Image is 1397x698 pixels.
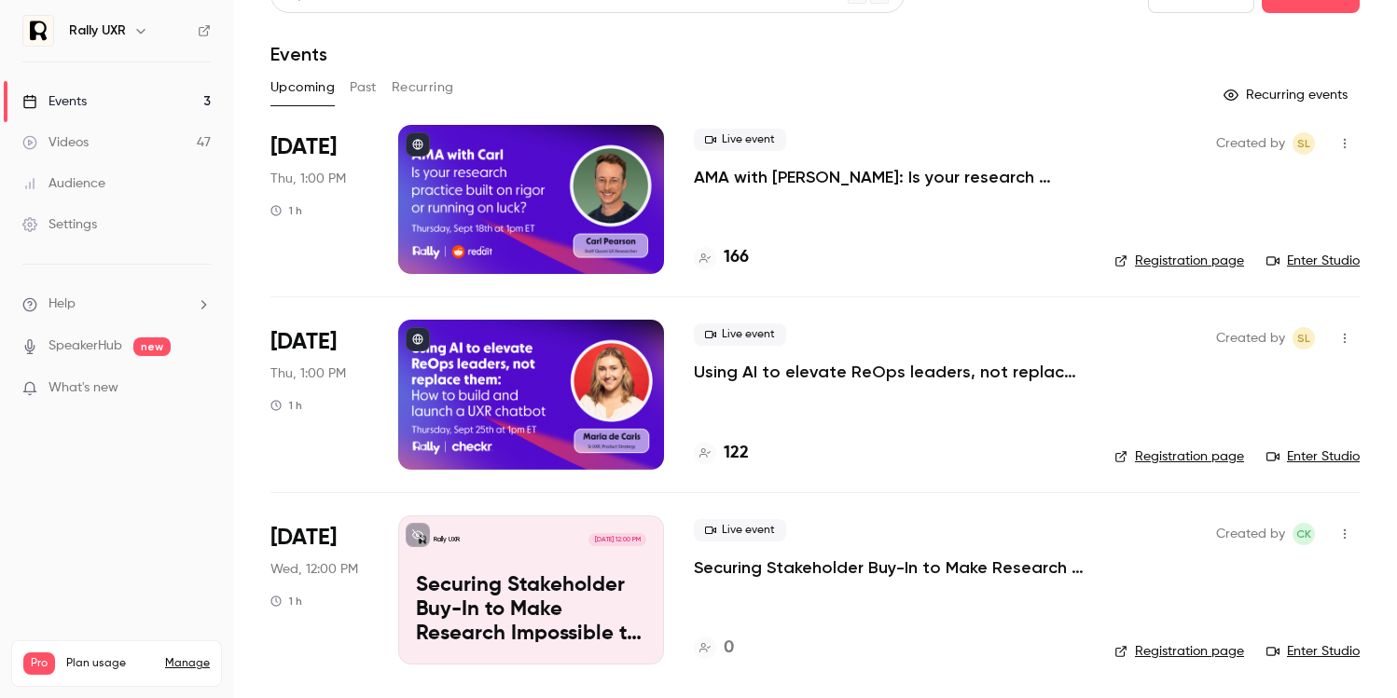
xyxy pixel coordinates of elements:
[22,133,89,152] div: Videos
[270,320,368,469] div: Sep 25 Thu, 1:00 PM (America/Toronto)
[23,16,53,46] img: Rally UXR
[22,215,97,234] div: Settings
[350,73,377,103] button: Past
[270,203,302,218] div: 1 h
[270,398,302,413] div: 1 h
[1114,642,1244,661] a: Registration page
[270,43,327,65] h1: Events
[1216,523,1285,545] span: Created by
[270,364,346,383] span: Thu, 1:00 PM
[48,294,76,314] span: Help
[22,92,87,111] div: Events
[392,73,454,103] button: Recurring
[694,323,786,346] span: Live event
[23,652,55,675] span: Pro
[1114,252,1244,270] a: Registration page
[48,378,118,398] span: What's new
[270,170,346,188] span: Thu, 1:00 PM
[694,519,786,541] span: Live event
[1216,327,1285,349] span: Created by
[1266,252,1360,270] a: Enter Studio
[1266,642,1360,661] a: Enter Studio
[694,245,749,270] a: 166
[398,515,664,664] a: Securing Stakeholder Buy-In to Make Research Impossible to IgnoreRally UXR[DATE] 12:00 PMSecuring...
[270,132,337,162] span: [DATE]
[22,294,211,314] li: help-dropdown-opener
[270,327,337,357] span: [DATE]
[588,533,645,546] span: [DATE] 12:00 PM
[1293,327,1315,349] span: Sydney Lawson
[133,337,171,356] span: new
[22,174,105,193] div: Audience
[694,361,1085,383] a: Using AI to elevate ReOps leaders, not replace them: How to build and launch a UXR chatbot
[434,535,460,544] p: Rally UXR
[270,125,368,274] div: Sep 18 Thu, 1:00 PM (America/Toronto)
[1266,447,1360,466] a: Enter Studio
[1293,132,1315,155] span: Sydney Lawson
[1215,80,1360,110] button: Recurring events
[1297,132,1310,155] span: SL
[48,336,122,356] a: SpeakerHub
[1296,523,1311,545] span: CK
[270,594,302,609] div: 1 h
[270,515,368,664] div: Oct 8 Wed, 12:00 PM (America/New York)
[66,656,154,671] span: Plan usage
[270,560,358,579] span: Wed, 12:00 PM
[69,21,126,40] h6: Rally UXR
[165,656,210,671] a: Manage
[1293,523,1315,545] span: Caroline Kearney
[270,73,335,103] button: Upcoming
[1297,327,1310,349] span: SL
[416,574,646,646] p: Securing Stakeholder Buy-In to Make Research Impossible to Ignore
[694,166,1085,188] a: AMA with [PERSON_NAME]: Is your research practice built on rigor or running on luck?
[694,129,786,151] span: Live event
[1216,132,1285,155] span: Created by
[694,556,1085,579] a: Securing Stakeholder Buy-In to Make Research Impossible to Ignore
[724,245,749,270] h4: 166
[188,380,211,397] iframe: Noticeable Trigger
[1114,447,1244,466] a: Registration page
[694,636,734,661] a: 0
[724,636,734,661] h4: 0
[724,441,749,466] h4: 122
[270,523,337,553] span: [DATE]
[694,441,749,466] a: 122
